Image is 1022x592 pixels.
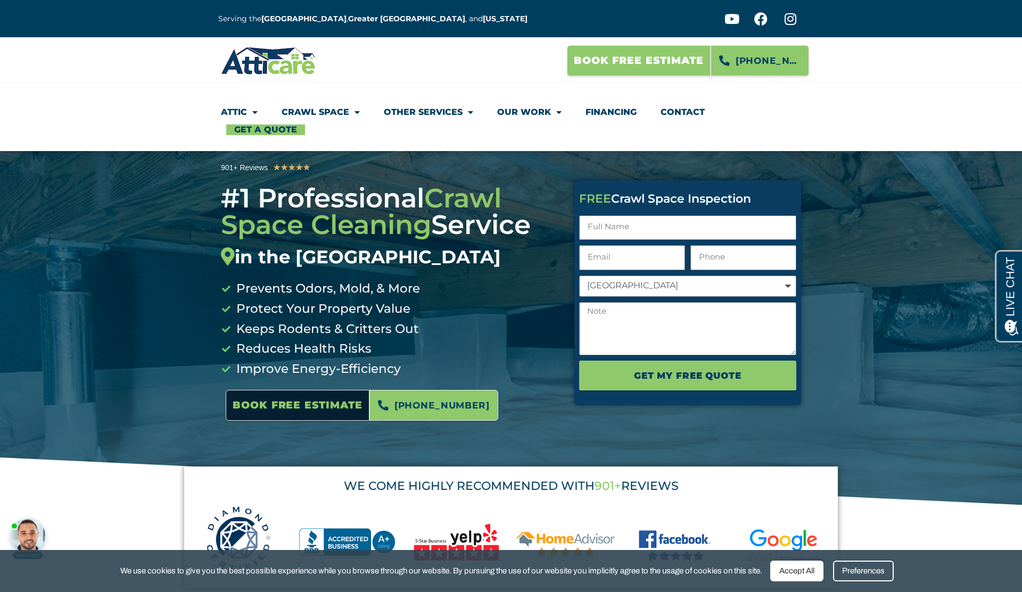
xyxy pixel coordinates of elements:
[234,339,372,359] span: Reduces Health Risks
[281,161,288,174] i: ★
[218,13,535,25] p: Serving the , , and
[234,319,419,339] span: Keeps Rodents & Critters Out
[221,162,268,174] div: 901+ Reviews
[5,480,176,560] iframe: Chat Invitation
[288,161,295,174] i: ★
[221,100,258,124] a: Attic
[233,395,362,415] span: Book Free Estimate
[736,52,801,70] span: [PHONE_NUMBER]
[579,193,796,205] div: Crawl Space Inspection
[221,100,801,135] nav: Menu
[483,14,528,23] a: [US_STATE]
[595,479,621,493] span: 901+
[661,100,705,124] a: Contact
[579,215,796,240] input: Full Name
[198,480,824,492] div: WE COME HIGHLY RECOMMENDED WITH REVIEWS
[295,161,303,174] i: ★
[833,561,894,581] div: Preferences
[234,359,401,379] span: Improve Energy-Efficiency
[770,561,823,581] div: Accept All
[567,45,711,76] a: Book Free Estimate
[282,100,360,124] a: Crawl Space
[303,161,310,174] i: ★
[234,299,410,319] span: Protect Your Property Value
[226,390,369,421] a: Book Free Estimate
[394,396,490,414] span: [PHONE_NUMBER]
[261,14,347,23] a: [GEOGRAPHIC_DATA]
[384,100,473,124] a: Other Services
[221,185,558,268] h3: #1 Professional Service
[579,361,796,390] button: Get My FREE Quote
[497,100,562,124] a: Our Work
[586,100,637,124] a: Financing
[273,161,310,174] div: 5/5
[348,14,465,23] a: Greater [GEOGRAPHIC_DATA]
[579,245,685,270] input: Email
[234,279,420,299] span: Prevents Odors, Mold, & More
[634,366,741,385] span: Get My FREE Quote
[273,161,281,174] i: ★
[369,390,498,421] a: [PHONE_NUMBER]
[579,191,611,206] span: FREE
[120,564,762,578] span: We use cookies to give you the best possible experience while you browse through our website. By ...
[711,45,809,76] a: [PHONE_NUMBER]
[221,246,558,268] div: in the [GEOGRAPHIC_DATA]
[226,124,305,135] a: Get A Quote
[221,182,501,241] span: Crawl Space Cleaning
[574,51,704,71] span: Book Free Estimate
[690,245,796,270] input: Only numbers and phone characters (#, -, *, etc) are accepted.
[26,9,86,22] span: Opens a chat window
